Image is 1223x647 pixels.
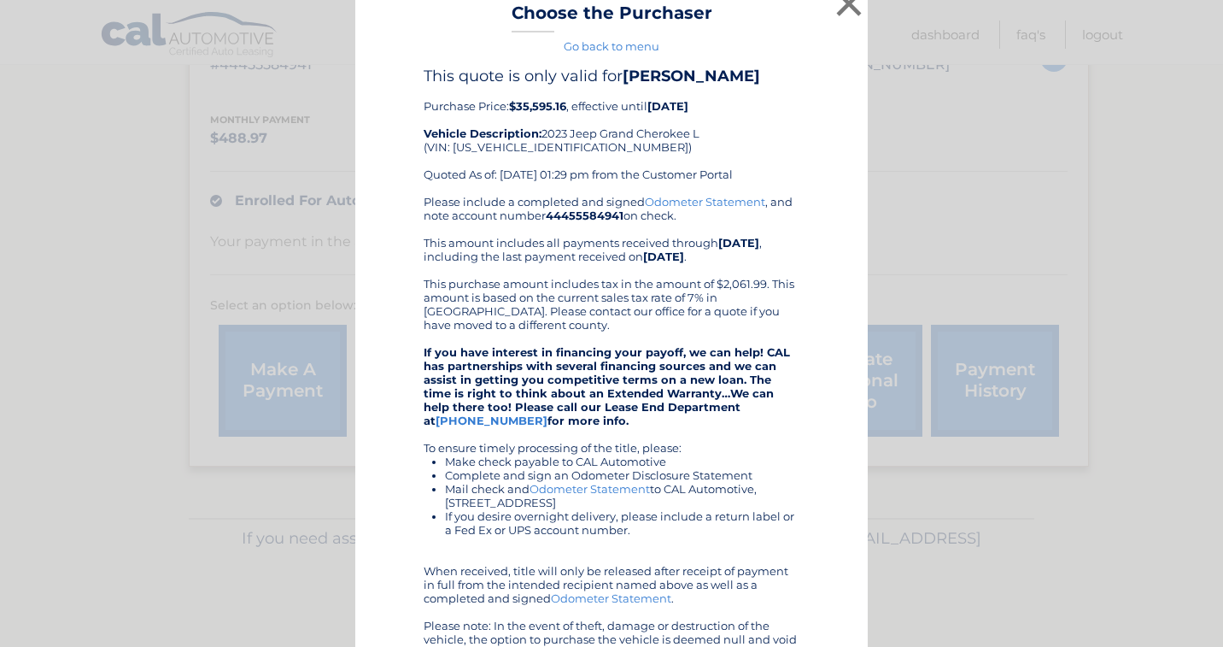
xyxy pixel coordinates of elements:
strong: If you have interest in financing your payoff, we can help! CAL has partnerships with several fin... [424,345,790,427]
a: Odometer Statement [645,195,765,209]
a: Odometer Statement [530,482,650,496]
a: Go back to menu [564,39,659,53]
li: Make check payable to CAL Automotive [445,455,799,468]
strong: Vehicle Description: [424,126,541,140]
div: Purchase Price: , effective until 2023 Jeep Grand Cherokee L (VIN: [US_VEHICLE_IDENTIFICATION_NUM... [424,67,799,195]
b: [DATE] [643,250,684,263]
b: [DATE] [647,99,688,113]
b: 44455584941 [546,209,623,222]
h4: This quote is only valid for [424,67,799,85]
b: $35,595.16 [509,99,566,113]
li: If you desire overnight delivery, please include a return label or a Fed Ex or UPS account number. [445,509,799,537]
b: [PERSON_NAME] [623,67,760,85]
li: Mail check and to CAL Automotive, [STREET_ADDRESS] [445,482,799,509]
li: Complete and sign an Odometer Disclosure Statement [445,468,799,482]
b: [DATE] [718,236,759,250]
h3: Choose the Purchaser [512,3,712,32]
a: Odometer Statement [551,591,671,605]
a: [PHONE_NUMBER] [436,414,547,427]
